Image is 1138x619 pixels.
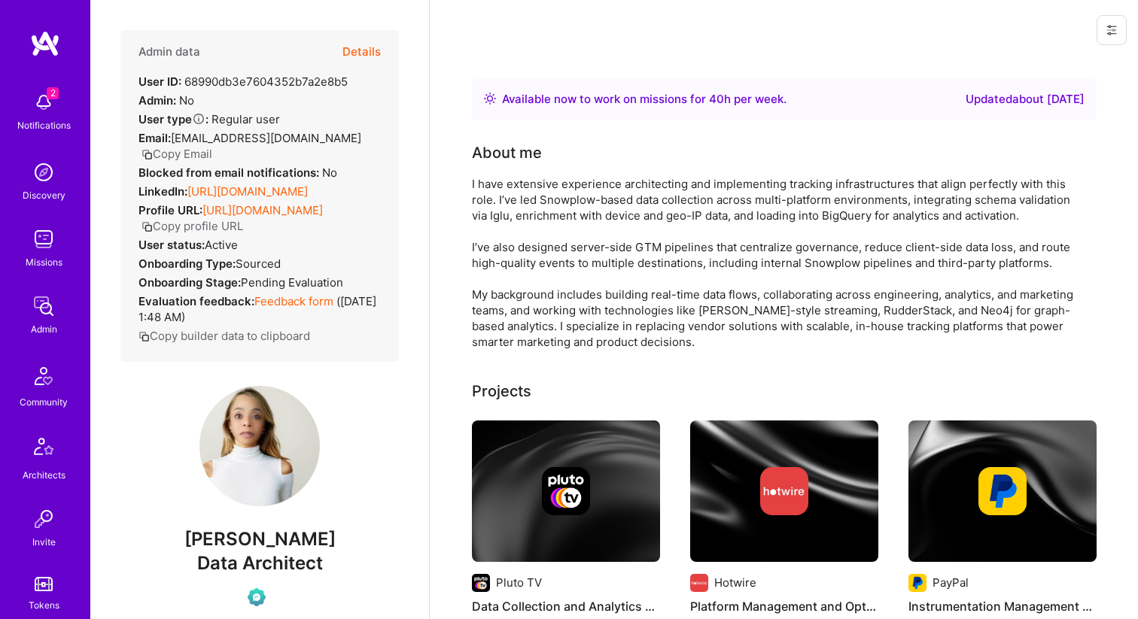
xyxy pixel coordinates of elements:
img: logo [30,30,60,57]
div: Discovery [23,187,65,203]
button: Copy builder data to clipboard [138,328,310,344]
img: Architects [26,431,62,467]
span: Pending Evaluation [241,275,343,290]
img: Company logo [908,574,927,592]
span: Data Architect [197,552,323,574]
div: Tokens [29,597,59,613]
button: Copy profile URL [141,218,243,234]
strong: LinkedIn: [138,184,187,199]
strong: Blocked from email notifications: [138,165,322,180]
h4: Data Collection and Analytics Solutions [472,596,660,616]
div: Notifications [17,117,71,133]
strong: User type : [138,112,208,126]
div: Regular user [138,111,280,127]
strong: Evaluation feedback: [138,294,254,308]
strong: Profile URL: [138,203,202,217]
div: Projects [472,380,531,402]
img: Company logo [690,574,708,592]
div: About me [472,141,542,164]
img: cover [908,420,1097,562]
button: Details [342,30,381,74]
strong: Onboarding Type: [138,256,236,271]
img: tokens [35,577,53,591]
i: Help [192,112,205,126]
a: Feedback form [254,294,333,308]
strong: Onboarding Stage: [138,275,241,290]
div: Pluto TV [496,575,542,590]
div: No [138,93,194,108]
div: Invite [32,534,56,550]
div: 68990db3e7604352b7a2e8b5 [138,74,348,90]
img: cover [690,420,878,562]
h4: Platform Management and Optimization [690,596,878,616]
div: Admin [31,321,57,337]
h4: Instrumentation Management at PayPal [908,596,1097,616]
div: I have extensive experience architecting and implementing tracking infrastructures that align per... [472,176,1074,350]
h4: Admin data [138,45,200,59]
span: [PERSON_NAME] [120,528,399,551]
img: Availability [484,93,496,105]
a: [URL][DOMAIN_NAME] [202,203,323,217]
div: Architects [23,467,65,483]
button: Copy Email [141,146,212,162]
i: icon Copy [138,331,150,342]
div: Community [20,394,68,410]
span: sourced [236,256,281,271]
img: Evaluation Call Pending [248,588,266,606]
i: icon Copy [141,221,153,232]
strong: Admin: [138,93,176,108]
div: No [138,165,337,181]
img: Community [26,358,62,394]
span: [EMAIL_ADDRESS][DOMAIN_NAME] [171,131,361,145]
img: Company logo [760,467,808,515]
strong: User status: [138,238,205,252]
span: 40 [709,92,724,106]
span: 2 [47,87,59,99]
div: Hotwire [714,575,756,590]
img: cover [472,420,660,562]
span: Active [205,238,238,252]
img: Invite [29,504,59,534]
img: Company logo [978,467,1027,515]
img: Company logo [542,467,590,515]
div: Missions [26,254,62,270]
img: Company logo [472,574,490,592]
i: icon Copy [141,149,153,160]
div: Updated about [DATE] [966,90,1085,108]
strong: Email: [138,131,171,145]
div: ( [DATE] 1:48 AM ) [138,293,381,325]
img: admin teamwork [29,291,59,321]
div: Available now to work on missions for h per week . [502,90,787,108]
img: bell [29,87,59,117]
img: discovery [29,157,59,187]
div: PayPal [933,575,969,590]
strong: User ID: [138,74,181,89]
a: [URL][DOMAIN_NAME] [187,184,308,199]
img: teamwork [29,224,59,254]
img: User Avatar [199,386,320,506]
